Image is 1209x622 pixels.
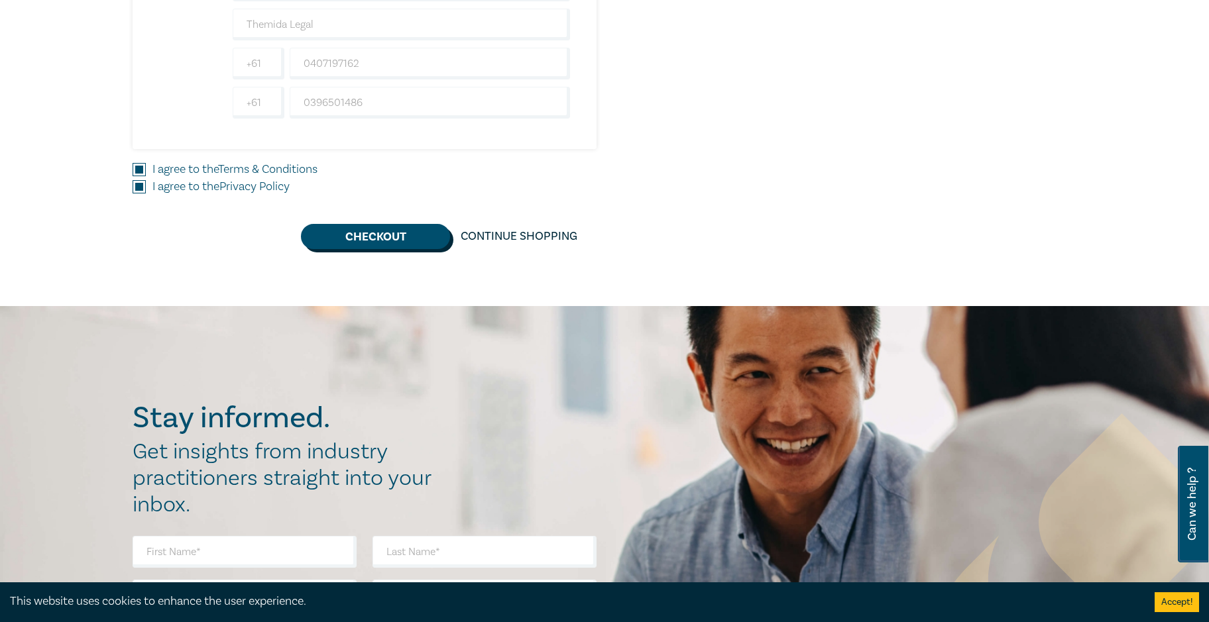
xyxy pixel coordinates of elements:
input: Email Address* [133,580,357,611]
input: Last Name* [373,536,597,568]
input: +61 [233,87,284,119]
input: First Name* [133,536,357,568]
span: Can we help ? [1186,454,1198,554]
input: +61 [233,48,284,79]
input: Organisation [373,580,597,611]
a: Privacy Policy [219,179,290,194]
label: I agree to the [152,178,290,195]
input: Company [233,9,570,40]
button: Accept cookies [1155,592,1199,612]
input: Phone [290,87,570,119]
div: This website uses cookies to enhance the user experience. [10,593,1135,610]
input: Mobile* [290,48,570,79]
label: I agree to the [152,161,317,178]
h2: Get insights from industry practitioners straight into your inbox. [133,439,445,518]
button: Checkout [301,224,450,249]
a: Terms & Conditions [218,162,317,177]
a: Continue Shopping [450,224,588,249]
h2: Stay informed. [133,401,445,435]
